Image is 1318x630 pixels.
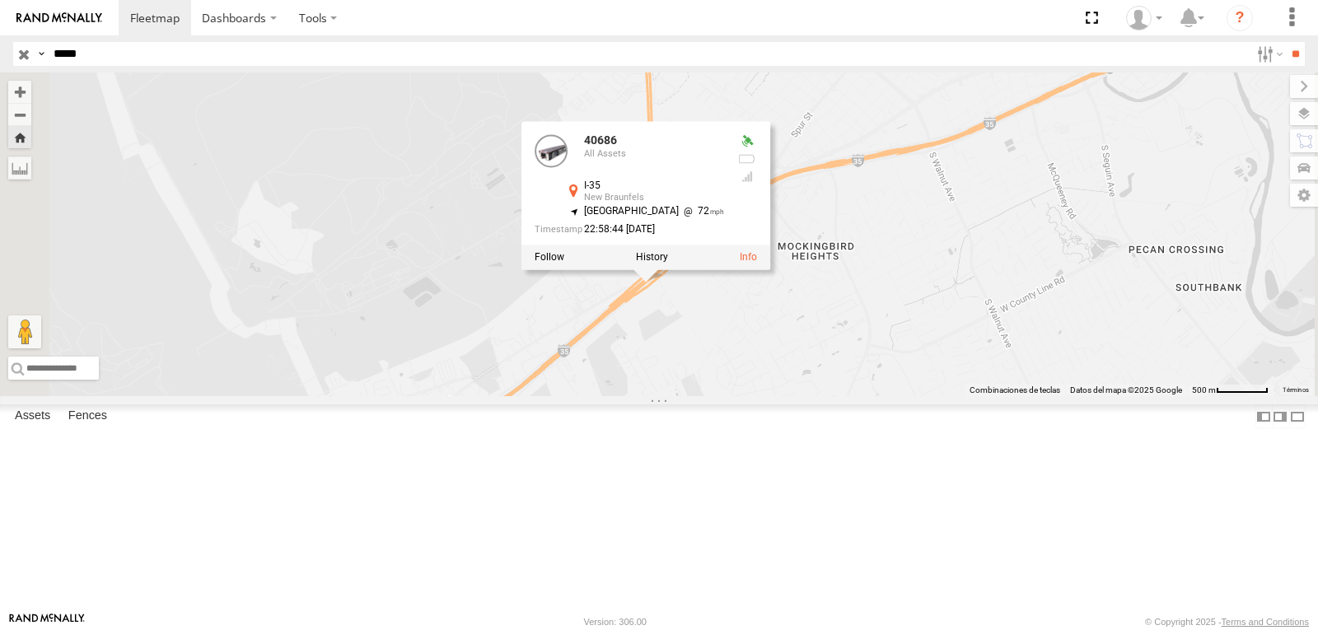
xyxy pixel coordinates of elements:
a: Visit our Website [9,614,85,630]
label: Map Settings [1290,184,1318,207]
button: Zoom out [8,103,31,126]
label: Assets [7,405,58,428]
div: New Braunfels [584,194,724,203]
span: [GEOGRAPHIC_DATA] [584,206,679,217]
a: Términos (se abre en una nueva pestaña) [1283,387,1309,394]
div: 40686 [584,134,724,147]
a: View Asset Details [740,251,757,263]
label: View Asset History [636,251,668,263]
button: Zoom in [8,81,31,103]
button: Zoom Home [8,126,31,148]
div: Version: 306.00 [584,617,647,627]
span: 72 [679,206,724,217]
div: Date/time of location update [535,224,724,235]
button: Escala del mapa: 500 m por 60 píxeles [1187,385,1274,396]
label: Dock Summary Table to the Left [1255,404,1272,428]
div: I-35 [584,180,724,191]
label: Dock Summary Table to the Right [1272,404,1288,428]
img: rand-logo.svg [16,12,102,24]
i: ? [1227,5,1253,31]
label: Measure [8,156,31,180]
span: 500 m [1192,385,1216,394]
a: Terms and Conditions [1222,617,1309,627]
div: © Copyright 2025 - [1145,617,1309,627]
label: Search Query [35,42,48,66]
button: Arrastra al hombrecito al mapa para abrir Street View [8,315,41,348]
div: Last Event GSM Signal Strength [737,170,757,184]
label: Realtime tracking of Asset [535,251,564,263]
div: All Assets [584,149,724,159]
label: Hide Summary Table [1289,404,1306,428]
div: No battery health information received from this device. [737,152,757,166]
span: Datos del mapa ©2025 Google [1070,385,1182,394]
button: Combinaciones de teclas [970,385,1060,396]
div: Valid GPS Fix [737,134,757,147]
div: Miguel Cantu [1120,6,1168,30]
label: Search Filter Options [1250,42,1286,66]
label: Fences [60,405,115,428]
